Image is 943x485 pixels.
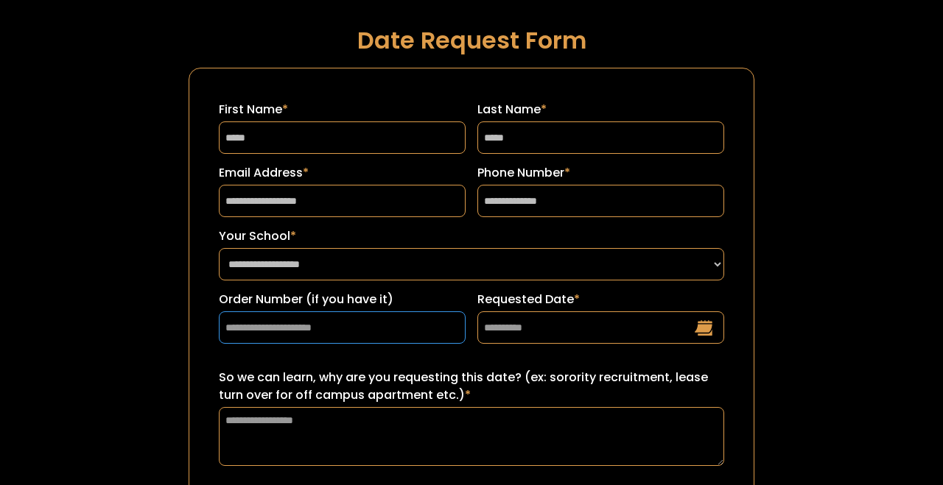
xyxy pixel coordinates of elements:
label: Email Address [219,164,466,182]
label: So we can learn, why are you requesting this date? (ex: sorority recruitment, lease turn over for... [219,369,724,404]
label: First Name [219,101,466,118]
label: Phone Number [477,164,724,182]
label: Your School [219,227,724,245]
label: Requested Date [477,291,724,308]
h1: Date Request Form [189,27,754,53]
label: Order Number (if you have it) [219,291,466,308]
label: Last Name [477,101,724,118]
